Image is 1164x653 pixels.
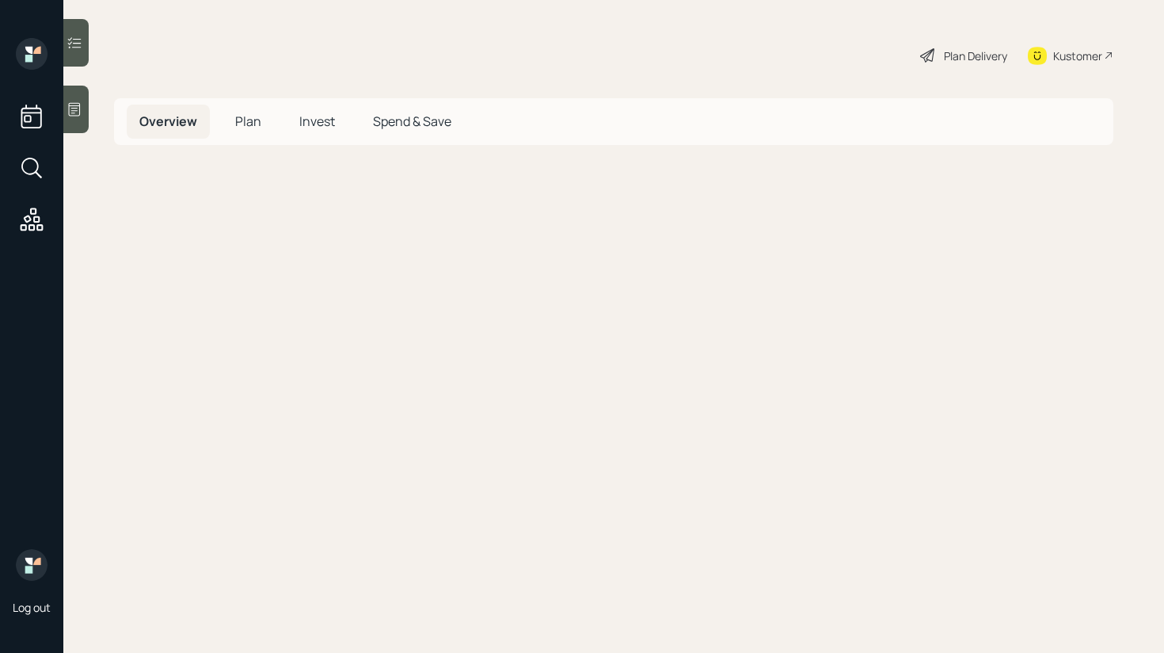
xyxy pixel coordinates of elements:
[1053,48,1102,64] div: Kustomer
[944,48,1007,64] div: Plan Delivery
[235,113,261,130] span: Plan
[299,113,335,130] span: Invest
[373,113,451,130] span: Spend & Save
[139,113,197,130] span: Overview
[16,549,48,581] img: retirable_logo.png
[13,600,51,615] div: Log out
